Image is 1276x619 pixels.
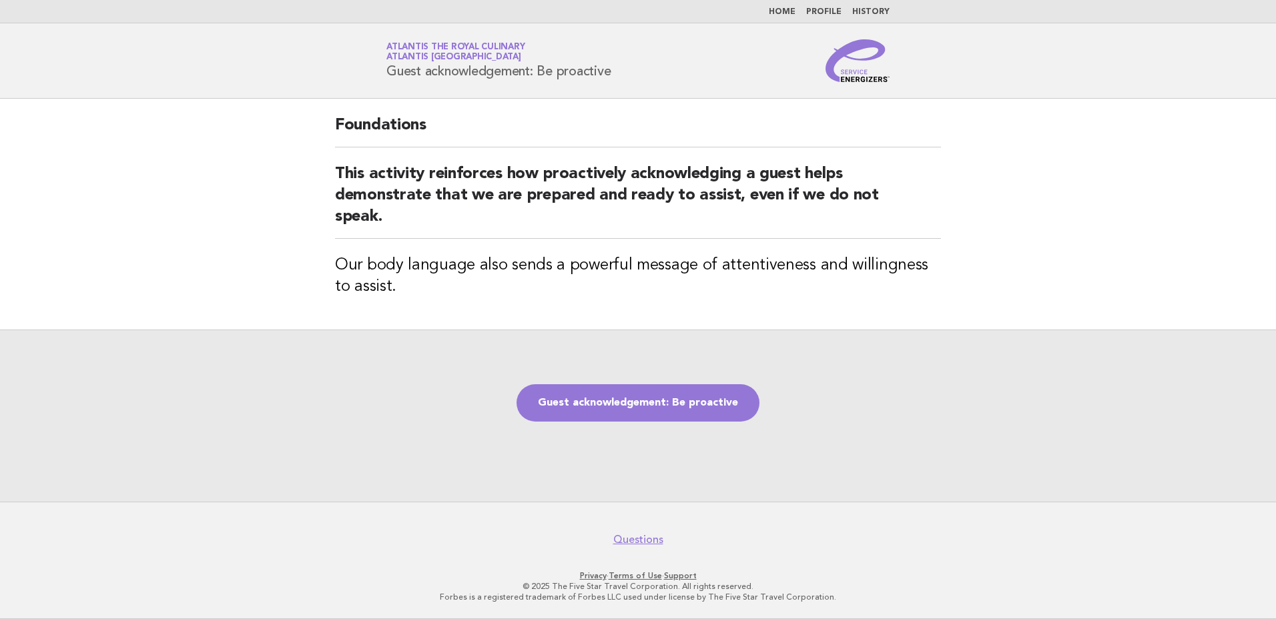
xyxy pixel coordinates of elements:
[769,8,795,16] a: Home
[609,571,662,580] a: Terms of Use
[852,8,890,16] a: History
[335,115,941,147] h2: Foundations
[806,8,842,16] a: Profile
[386,43,525,61] a: Atlantis the Royal CulinaryAtlantis [GEOGRAPHIC_DATA]
[826,39,890,82] img: Service Energizers
[230,592,1046,602] p: Forbes is a registered trademark of Forbes LLC used under license by The Five Star Travel Corpora...
[335,163,941,239] h2: This activity reinforces how proactively acknowledging a guest helps demonstrate that we are prep...
[335,255,941,297] h3: Our body language also sends a powerful message of attentiveness and willingness to assist.
[613,533,663,546] a: Questions
[664,571,697,580] a: Support
[517,384,759,422] a: Guest acknowledgement: Be proactive
[230,581,1046,592] p: © 2025 The Five Star Travel Corporation. All rights reserved.
[386,53,521,62] span: Atlantis [GEOGRAPHIC_DATA]
[580,571,607,580] a: Privacy
[386,43,611,78] h1: Guest acknowledgement: Be proactive
[230,570,1046,581] p: · ·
